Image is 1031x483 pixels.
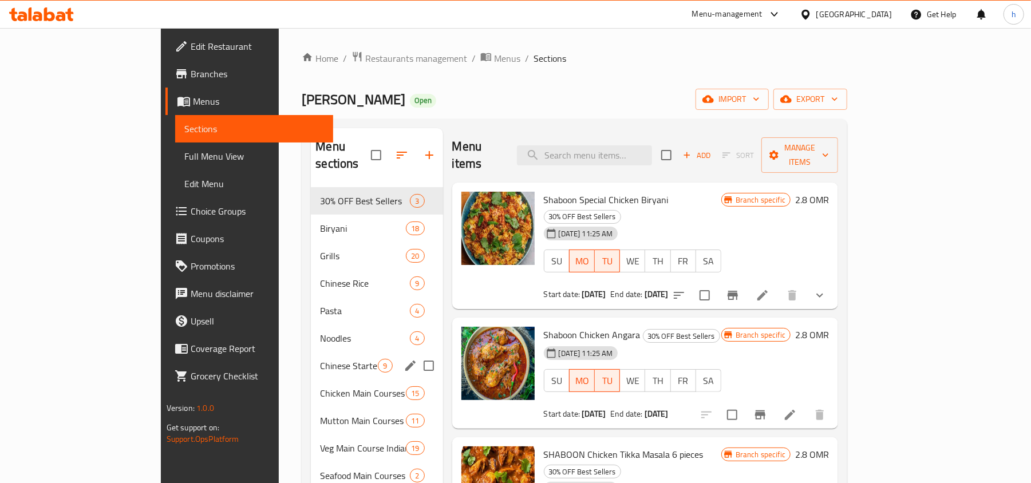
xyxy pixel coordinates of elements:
[351,51,467,66] a: Restaurants management
[320,469,410,482] div: Seafood Main Courses
[452,138,504,172] h2: Menu items
[480,51,520,66] a: Menus
[167,420,219,435] span: Get support on:
[771,141,829,169] span: Manage items
[406,221,424,235] div: items
[554,348,618,359] span: [DATE] 11:25 AM
[315,138,370,172] h2: Menu sections
[320,441,406,455] div: Veg Main Course Indian Mughlai
[645,250,670,272] button: TH
[410,304,424,318] div: items
[544,250,570,272] button: SU
[650,253,666,270] span: TH
[554,228,618,239] span: [DATE] 11:25 AM
[191,314,324,328] span: Upsell
[643,330,720,343] span: 30% OFF Best Sellers
[191,259,324,273] span: Promotions
[165,33,333,60] a: Edit Restaurant
[175,115,333,142] a: Sections
[165,60,333,88] a: Branches
[320,194,410,208] span: 30% OFF Best Sellers
[410,306,424,316] span: 4
[610,287,642,302] span: End date:
[320,359,378,373] div: Chinese Starter
[165,280,333,307] a: Menu disclaimer
[701,253,717,270] span: SA
[165,335,333,362] a: Coverage Report
[1012,8,1016,21] span: h
[549,373,565,389] span: SU
[191,39,324,53] span: Edit Restaurant
[165,225,333,252] a: Coupons
[410,196,424,207] span: 3
[165,362,333,390] a: Grocery Checklist
[311,187,443,215] div: 30% OFF Best Sellers3
[544,191,669,208] span: Shaboon Special Chicken Biryani
[795,327,829,343] h6: 2.8 OMR
[302,51,847,66] nav: breadcrumb
[625,373,641,389] span: WE
[719,282,746,309] button: Branch-specific-item
[665,282,693,309] button: sort-choices
[311,297,443,324] div: Pasta4
[544,446,704,463] span: SHABOON Chicken Tikka Masala 6 pieces
[167,431,239,446] a: Support.OpsPlatform
[311,242,443,270] div: Grills20
[410,333,424,344] span: 4
[461,327,535,400] img: Shaboon Chicken Angara
[645,287,669,302] b: [DATE]
[678,147,715,164] span: Add item
[302,86,405,112] span: [PERSON_NAME]
[696,369,721,392] button: SA
[320,249,406,263] span: Grills
[720,403,744,427] span: Select to update
[705,92,760,106] span: import
[813,288,827,302] svg: Show Choices
[175,142,333,170] a: Full Menu View
[320,414,406,427] div: Mutton Main Courses
[806,401,834,429] button: delete
[693,283,717,307] span: Select to update
[696,89,769,110] button: import
[544,465,621,478] div: 30% OFF Best Sellers
[165,88,333,115] a: Menus
[184,122,324,136] span: Sections
[320,386,406,400] span: Chicken Main Courses
[378,359,392,373] div: items
[311,215,443,242] div: Biryani18
[731,195,790,205] span: Branch specific
[343,52,347,65] li: /
[645,369,670,392] button: TH
[311,379,443,407] div: Chicken Main Courses15
[582,406,606,421] b: [DATE]
[619,369,645,392] button: WE
[184,177,324,191] span: Edit Menu
[574,253,590,270] span: MO
[191,287,324,300] span: Menu disclaimer
[582,287,606,302] b: [DATE]
[731,330,790,341] span: Branch specific
[670,369,696,392] button: FR
[320,276,410,290] span: Chinese Rice
[410,96,436,105] span: Open
[534,52,566,65] span: Sections
[406,414,424,427] div: items
[795,192,829,208] h6: 2.8 OMR
[175,170,333,197] a: Edit Menu
[320,221,406,235] span: Biryani
[599,373,615,389] span: TU
[643,329,720,343] div: 30% OFF Best Sellers
[191,369,324,383] span: Grocery Checklist
[416,141,443,169] button: Add section
[410,331,424,345] div: items
[701,373,717,389] span: SA
[654,143,678,167] span: Select section
[165,197,333,225] a: Choice Groups
[779,282,806,309] button: delete
[544,326,641,343] span: Shaboon Chicken Angara
[783,408,797,422] a: Edit menu item
[184,149,324,163] span: Full Menu View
